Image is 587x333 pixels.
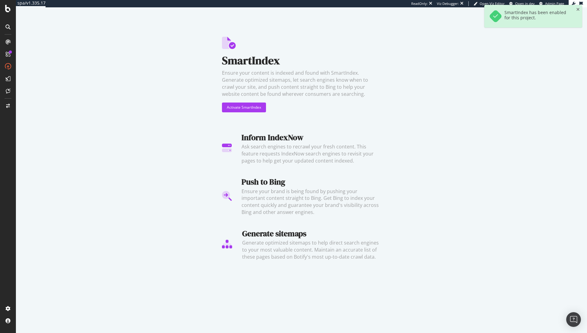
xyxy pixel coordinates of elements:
[480,1,505,6] span: Open Viz Editor
[515,1,535,6] span: Open in dev
[437,1,459,6] div: Viz Debugger:
[222,53,381,68] div: SmartIndex
[566,312,581,327] div: Open Intercom Messenger
[222,69,381,97] div: Ensure your content is indexed and found with SmartIndex. Generate optimized sitemaps, let search...
[222,37,236,49] img: SmartIndex
[539,1,564,6] a: Admin Page
[222,176,232,216] img: Push to Bing
[242,239,381,260] div: Generate optimized sitemaps to help direct search engines to your most valuable content. Maintain...
[242,132,381,143] div: Inform IndexNow
[504,10,571,23] div: SmartIndex has been enabled for this project.
[242,143,381,164] div: Ask search engines to recrawl your fresh content. This feature requests IndexNow search engines t...
[411,1,428,6] div: ReadOnly:
[222,103,266,112] button: Activate SmartIndex
[242,188,381,216] div: Ensure your brand is being found by pushing your important content straight to Bing. Get Bing to ...
[545,1,564,6] span: Admin Page
[227,105,261,110] div: Activate SmartIndex
[222,132,232,164] img: Inform IndexNow
[509,1,535,6] a: Open in dev
[242,176,381,188] div: Push to Bing
[242,228,381,239] div: Generate sitemaps
[576,7,580,12] div: close toast
[474,1,505,6] a: Open Viz Editor
[222,228,232,260] img: Generate sitemaps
